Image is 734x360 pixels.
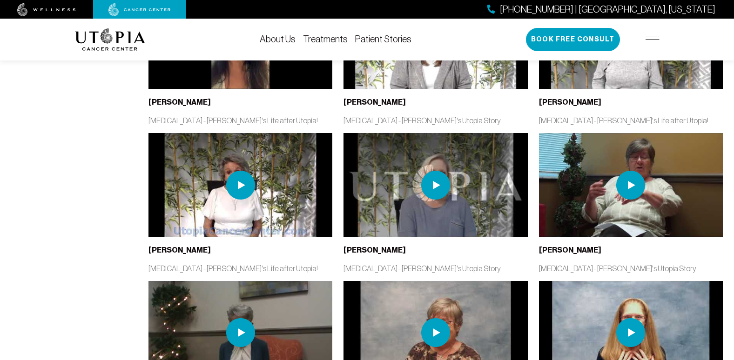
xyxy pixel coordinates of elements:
[343,246,406,254] b: [PERSON_NAME]
[17,3,76,16] img: wellness
[148,133,332,236] img: thumbnail
[343,263,527,273] p: [MEDICAL_DATA] - [PERSON_NAME]'s Utopia Story
[526,28,620,51] button: Book Free Consult
[260,34,296,44] a: About Us
[539,98,601,107] b: [PERSON_NAME]
[646,36,660,43] img: icon-hamburger
[303,34,348,44] a: Treatments
[421,318,450,347] img: play icon
[148,115,332,126] p: [MEDICAL_DATA] - [PERSON_NAME]'s Life after Utopia!
[226,318,255,347] img: play icon
[226,171,255,200] img: play icon
[539,115,723,126] p: [MEDICAL_DATA] - [PERSON_NAME]'s Life after Utopia!
[539,246,601,254] b: [PERSON_NAME]
[75,28,145,51] img: logo
[539,263,723,273] p: [MEDICAL_DATA] - [PERSON_NAME]'s Utopia Story
[355,34,411,44] a: Patient Stories
[148,246,211,254] b: [PERSON_NAME]
[343,115,527,126] p: [MEDICAL_DATA] - [PERSON_NAME]'s Utopia Story
[148,263,332,273] p: [MEDICAL_DATA] - [PERSON_NAME]'s Life after Utopia!
[148,98,211,107] b: [PERSON_NAME]
[487,3,715,16] a: [PHONE_NUMBER] | [GEOGRAPHIC_DATA], [US_STATE]
[108,3,171,16] img: cancer center
[500,3,715,16] span: [PHONE_NUMBER] | [GEOGRAPHIC_DATA], [US_STATE]
[421,171,450,200] img: play icon
[539,133,723,236] img: thumbnail
[343,98,406,107] b: [PERSON_NAME]
[343,133,527,236] img: thumbnail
